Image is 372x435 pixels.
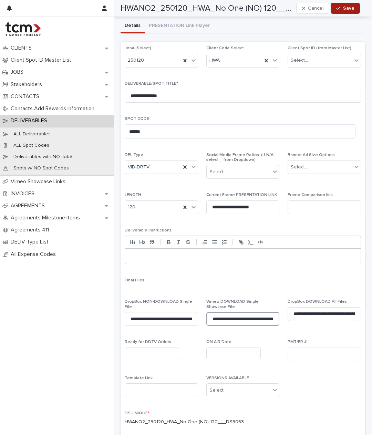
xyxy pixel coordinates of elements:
[8,154,78,160] p: Deliverables with NO Job#
[206,340,231,344] span: ON AIR Date
[125,376,153,380] span: Template Link
[206,193,277,197] span: Current Frame PRESENTATION LINK
[128,57,144,64] span: 250120
[8,117,53,124] p: DELIVERABLES
[125,193,141,197] span: LENGTH
[125,278,144,282] span: Final Files
[8,165,74,171] p: Spots w/ NO Spot Codes
[125,411,149,415] span: DS UNIQUE
[291,57,308,64] div: Select...
[6,22,41,36] img: 4hMmSqQkux38exxPVZHQ
[8,105,100,112] p: Contacts Add Rewards Information
[206,376,249,380] span: VERSIONS AVAILABLE
[125,340,171,344] span: Ready for DDTV Orders
[128,164,149,171] span: VID-DRTV
[291,164,308,171] div: Select...
[8,45,37,51] p: CLIENTS
[8,215,85,221] p: Agreements Milestone Items
[125,228,172,232] span: Deliverable Instructions
[308,6,323,11] span: Cancel
[8,143,55,148] p: ALL Spot Codes
[8,190,40,197] p: INVOICES
[288,46,351,50] span: Client Spot ID (from Master List)
[296,3,329,14] button: Cancel
[288,340,307,344] span: PMT/ER #
[288,300,347,304] span: DropBox DOWNLOAD All Files
[209,387,227,394] div: Select...
[8,81,48,88] p: Stakeholders
[125,117,149,121] span: SPOT CODE
[209,168,227,176] div: Select...
[125,46,151,50] span: Job# (Select)
[288,193,333,197] span: Frame Comparison link
[121,3,293,13] h2: HWANO2_250120_HWA_No One (NO) 120___DS5053
[125,82,178,86] span: DELIVERABLE/SPOT TITLE
[343,6,354,11] span: Save
[145,19,214,33] button: PRESENTATION Link Player
[209,57,220,64] span: HWA
[8,203,50,209] p: AGREEMENTS
[8,178,71,185] p: Vimeo Showcase Links
[206,153,273,162] span: Social Media Frame Ratios: (if N/A select _ from Dropdown)
[8,69,29,75] p: JOBS
[8,93,45,100] p: CONTACTS
[125,300,192,309] span: DropBox NON-DOWNLOAD Single File
[331,3,360,14] button: Save
[125,153,143,157] span: DEL Type
[121,19,145,33] button: Details
[8,131,56,137] p: ALL Deliverables
[206,46,244,50] span: Client Code Select
[8,239,54,245] p: DELIV Type List
[8,251,61,258] p: All Expense Codes
[128,204,135,211] span: 120
[206,300,259,309] span: Vimeo DOWNLOAD Single Showcase File
[288,153,336,157] span: Banner Ad Size Options:
[8,227,54,233] p: Agreements 411
[125,418,244,426] p: HWANO2_250120_HWA_No One (NO) 120___DS5053
[8,57,77,63] p: Client Spot ID Master List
